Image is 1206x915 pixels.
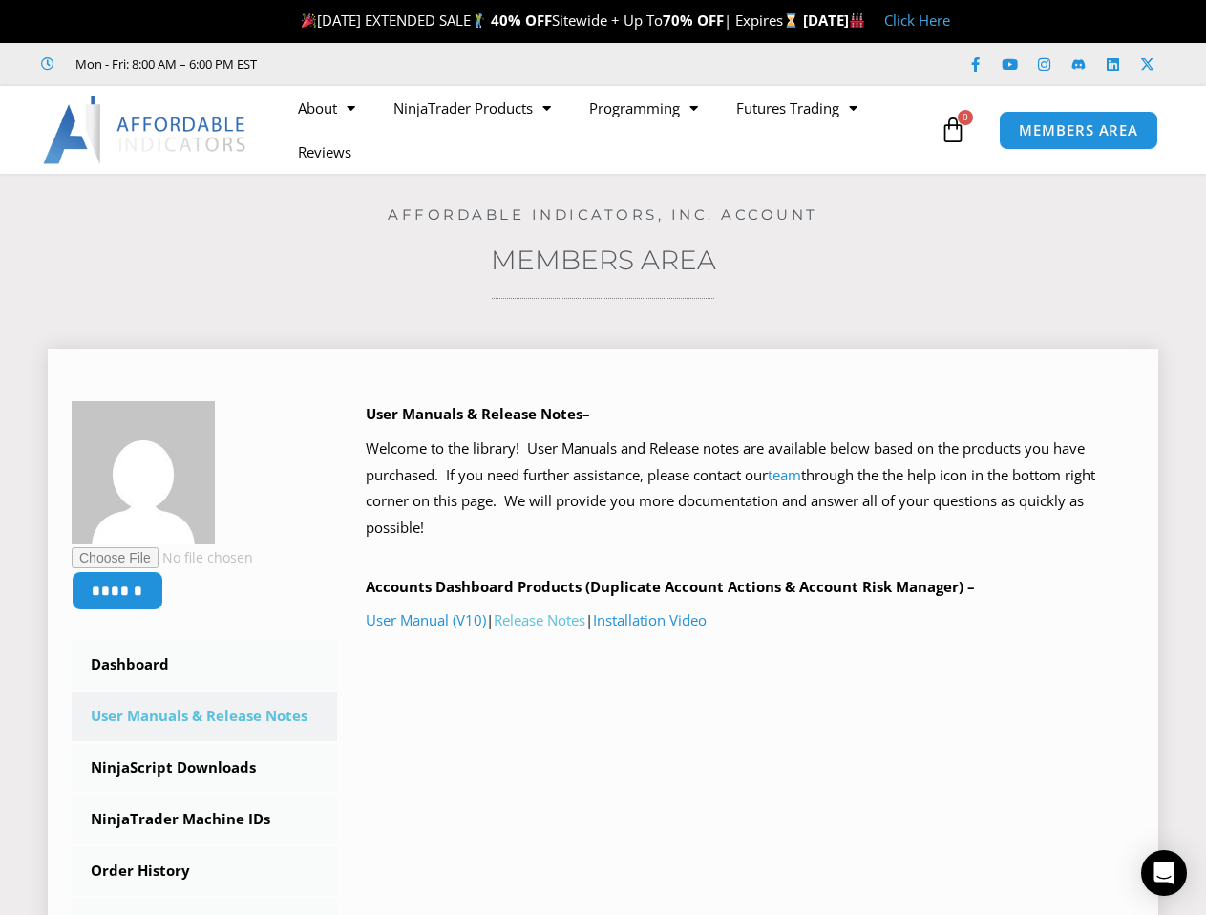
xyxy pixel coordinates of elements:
a: team [768,465,801,484]
a: Futures Trading [717,86,877,130]
span: Mon - Fri: 8:00 AM – 6:00 PM EST [71,53,257,75]
img: b07b50b0916f1dc079b11a340a9d163ad42f66c40946a2b741b93dde4983f9f2 [72,401,215,544]
nav: Menu [279,86,935,174]
span: [DATE] EXTENDED SALE Sitewide + Up To | Expires [297,11,803,30]
strong: 70% OFF [663,11,724,30]
a: Release Notes [494,610,585,629]
a: NinjaTrader Products [374,86,570,130]
strong: [DATE] [803,11,865,30]
img: ⌛ [784,13,798,28]
a: Installation Video [593,610,707,629]
a: Dashboard [72,640,337,690]
a: Affordable Indicators, Inc. Account [388,205,818,223]
b: Accounts Dashboard Products (Duplicate Account Actions & Account Risk Manager) – [366,577,975,596]
a: Order History [72,846,337,896]
strong: 40% OFF [491,11,552,30]
iframe: Customer reviews powered by Trustpilot [284,54,570,74]
a: MEMBERS AREA [999,111,1158,150]
a: Reviews [279,130,370,174]
img: 🏌️‍♂️ [472,13,486,28]
b: User Manuals & Release Notes– [366,404,590,423]
p: | | [366,607,1134,634]
a: Members Area [491,244,716,276]
a: User Manual (V10) [366,610,486,629]
a: About [279,86,374,130]
a: 0 [911,102,995,158]
div: Open Intercom Messenger [1141,850,1187,896]
a: Programming [570,86,717,130]
img: 🏭 [850,13,864,28]
span: 0 [958,110,973,125]
p: Welcome to the library! User Manuals and Release notes are available below based on the products ... [366,436,1134,542]
img: 🎉 [302,13,316,28]
span: MEMBERS AREA [1019,123,1138,138]
img: LogoAI | Affordable Indicators – NinjaTrader [43,96,248,164]
a: NinjaScript Downloads [72,743,337,793]
a: Click Here [884,11,950,30]
a: NinjaTrader Machine IDs [72,795,337,844]
a: User Manuals & Release Notes [72,692,337,741]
